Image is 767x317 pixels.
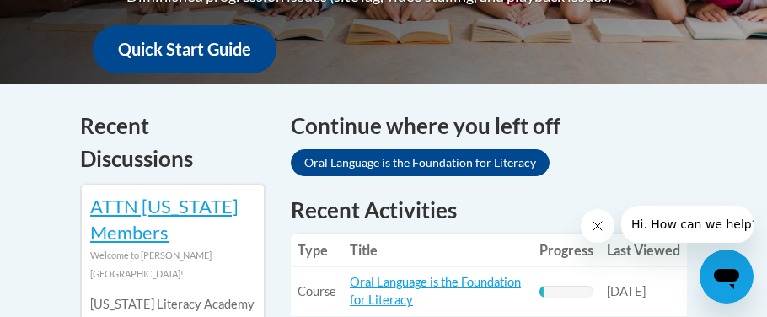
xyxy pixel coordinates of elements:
[10,12,137,25] span: Hi. How can we help?
[343,234,533,267] th: Title
[298,284,336,298] span: Course
[700,250,754,304] iframe: Button to launch messaging window
[600,234,687,267] th: Last Viewed
[539,286,544,298] div: Progress, %
[291,234,343,267] th: Type
[291,195,687,225] h1: Recent Activities
[291,110,687,142] h4: Continue where you left off
[93,25,276,73] a: Quick Start Guide
[533,234,600,267] th: Progress
[291,149,550,176] a: Oral Language is the Foundation for Literacy
[90,246,255,283] div: Welcome to [PERSON_NAME][GEOGRAPHIC_DATA]!
[581,209,614,243] iframe: Close message
[607,284,646,298] span: [DATE]
[621,206,754,243] iframe: Message from company
[80,110,265,175] h4: Recent Discussions
[350,275,521,307] a: Oral Language is the Foundation for Literacy
[90,195,239,244] a: ATTN [US_STATE] Members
